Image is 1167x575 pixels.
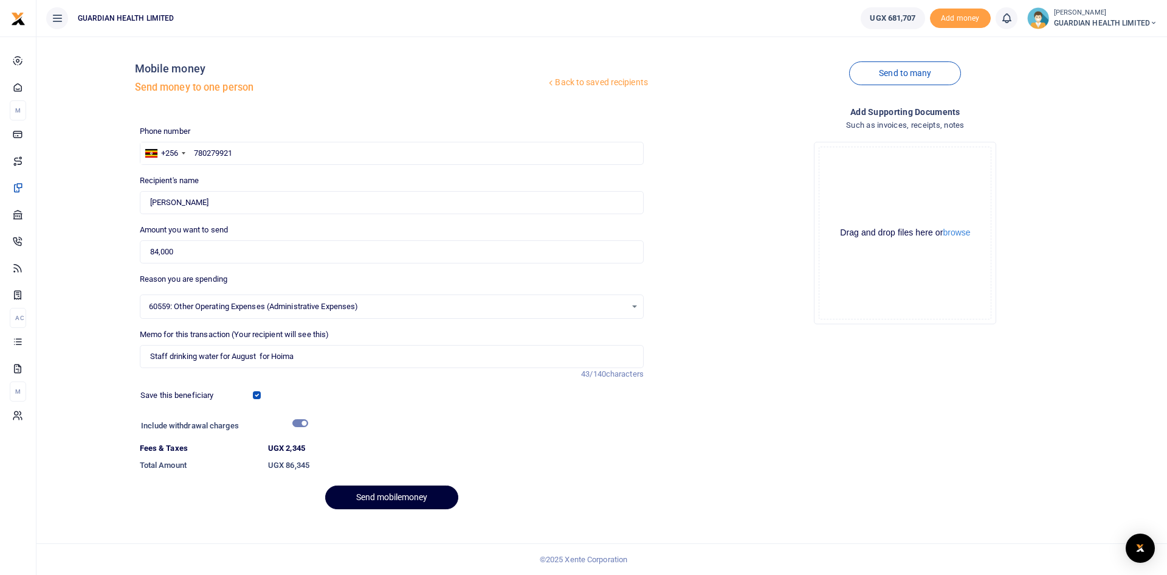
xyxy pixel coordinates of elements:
label: Phone number [140,125,190,138]
label: Amount you want to send [140,224,228,236]
div: File Uploader [814,142,996,324]
span: GUARDIAN HEALTH LIMITED [1054,18,1157,29]
div: Drag and drop files here or [819,227,991,239]
li: Toup your wallet [930,9,991,29]
a: profile-user [PERSON_NAME] GUARDIAN HEALTH LIMITED [1027,7,1157,29]
button: Send mobilemoney [325,486,458,509]
h5: Send money to one person [135,82,546,94]
h4: Add supporting Documents [653,105,1157,119]
li: Wallet ballance [856,7,929,29]
small: [PERSON_NAME] [1054,8,1157,18]
input: Enter extra information [140,345,644,368]
h4: Mobile money [135,62,546,75]
h6: Include withdrawal charges [141,421,302,431]
h6: Total Amount [140,461,258,470]
a: UGX 681,707 [861,7,924,29]
li: M [10,100,26,120]
li: Ac [10,308,26,328]
span: UGX 681,707 [870,12,915,24]
span: Add money [930,9,991,29]
div: +256 [161,147,178,159]
div: Open Intercom Messenger [1126,534,1155,563]
h6: UGX 86,345 [268,461,644,470]
label: Reason you are spending [140,273,227,285]
span: GUARDIAN HEALTH LIMITED [73,13,179,24]
label: Memo for this transaction (Your recipient will see this) [140,329,329,341]
button: browse [943,228,970,237]
label: Save this beneficiary [140,389,213,402]
a: Back to saved recipients [546,72,649,94]
input: Enter phone number [140,142,644,165]
dt: Fees & Taxes [135,442,263,455]
li: M [10,382,26,402]
div: Uganda: +256 [140,142,189,164]
a: logo-small logo-large logo-large [11,13,26,23]
a: Add money [930,13,991,22]
label: Recipient's name [140,175,199,187]
input: UGX [140,240,644,263]
img: profile-user [1027,7,1049,29]
h4: Such as invoices, receipts, notes [653,119,1157,132]
span: 60559: Other Operating Expenses (Administrative Expenses) [149,301,626,313]
span: 43/140 [581,369,606,378]
input: Loading name... [140,191,644,214]
label: UGX 2,345 [268,442,305,455]
img: logo-small [11,12,26,26]
a: Send to many [849,61,961,85]
span: characters [606,369,644,378]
